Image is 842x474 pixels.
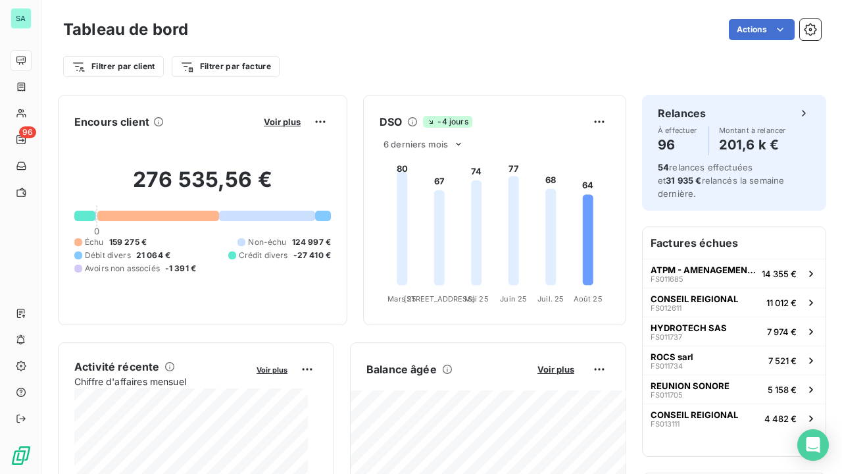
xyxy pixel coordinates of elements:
[387,294,416,303] tspan: Mars 25
[172,56,280,77] button: Filtrer par facture
[643,375,826,404] button: REUNION SONOREFS0117055 158 €
[85,236,104,248] span: Échu
[239,250,288,261] span: Crédit divers
[109,236,147,248] span: 159 275 €
[651,265,756,275] span: ATPM - AMENAGEMENTS TRAVAUX PUBLICS DES MASCAREIGNES
[651,381,730,391] span: REUNION SONORE
[768,384,797,395] span: 5 158 €
[248,236,286,248] span: Non-échu
[797,429,829,461] div: Open Intercom Messenger
[366,361,437,377] h6: Balance âgée
[764,413,797,424] span: 4 482 €
[651,323,727,333] span: HYDROTECH SAS
[643,346,826,375] button: ROCS sarlFS0117347 521 €
[666,175,701,186] span: 31 935 €
[404,294,475,303] tspan: [STREET_ADDRESS]
[260,116,305,128] button: Voir plus
[651,362,683,370] span: FS011734
[729,19,795,40] button: Actions
[257,365,287,375] span: Voir plus
[11,129,31,150] a: 96
[537,364,574,375] span: Voir plus
[658,134,697,155] h4: 96
[293,250,331,261] span: -27 410 €
[11,445,32,466] img: Logo LeanPay
[767,327,797,337] span: 7 974 €
[74,375,247,388] span: Chiffre d'affaires mensuel
[643,317,826,346] button: HYDROTECH SASFS0117377 974 €
[19,126,36,138] span: 96
[643,259,826,288] button: ATPM - AMENAGEMENTS TRAVAUX PUBLICS DES MASCAREIGNESFS01168514 355 €
[658,105,706,121] h6: Relances
[423,116,472,128] span: -4 jours
[651,420,680,428] span: FS013111
[136,250,170,261] span: 21 064 €
[651,391,683,399] span: FS011705
[719,134,786,155] h4: 201,6 k €
[94,226,99,236] span: 0
[651,333,682,341] span: FS011737
[719,126,786,134] span: Montant à relancer
[658,162,669,172] span: 54
[762,269,797,279] span: 14 355 €
[74,114,149,130] h6: Encours client
[574,294,603,303] tspan: Août 25
[658,126,697,134] span: À effectuer
[643,227,826,259] h6: Factures échues
[651,294,738,304] span: CONSEIL REIGIONAL
[63,18,188,41] h3: Tableau de bord
[380,114,402,130] h6: DSO
[500,294,527,303] tspan: Juin 25
[651,304,681,312] span: FS012611
[768,355,797,366] span: 7 521 €
[74,359,159,375] h6: Activité récente
[766,298,797,308] span: 11 012 €
[63,56,164,77] button: Filtrer par client
[643,288,826,317] button: CONSEIL REIGIONALFS01261111 012 €
[533,363,578,375] button: Voir plus
[464,294,489,303] tspan: Mai 25
[658,162,784,199] span: relances effectuées et relancés la semaine dernière.
[537,294,564,303] tspan: Juil. 25
[85,263,160,275] span: Avoirs non associés
[384,139,448,149] span: 6 derniers mois
[651,409,738,420] span: CONSEIL REIGIONAL
[11,8,32,29] div: SA
[292,236,331,248] span: 124 997 €
[651,352,693,362] span: ROCS sarl
[74,167,331,206] h2: 276 535,56 €
[264,117,301,127] span: Voir plus
[85,250,131,261] span: Débit divers
[253,363,291,375] button: Voir plus
[643,404,826,433] button: CONSEIL REIGIONALFS0131114 482 €
[651,275,683,283] span: FS011685
[165,263,196,275] span: -1 391 €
